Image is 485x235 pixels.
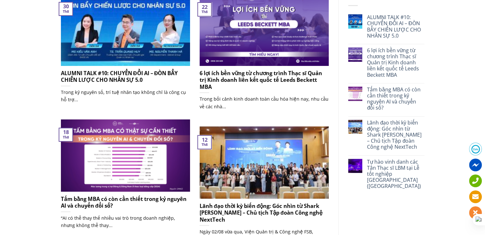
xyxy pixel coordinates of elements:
a: 6 lợi ích bền vững từ chương trình Thạc sĩ Quản trị Kinh doanh liên kết quốc tế Leeds Beckett MBA [367,47,424,78]
h5: ALUMNI TALK #10: CHUYỂN ĐỔI AI – ĐÒN BẨY CHIẾN LƯỢC CHO NHÂN SỰ 5.0 [61,70,190,83]
p: “AI có thể thay thế nhiều vai trò trong doanh nghiệp, nhưng không thể thay... [61,214,190,229]
h5: Tấm bằng MBA có còn cần thiết trong kỷ nguyên AI và chuyển đổi số? [61,196,190,209]
a: Tự hào vinh danh các Tân Thạc sĩ LBM tại Lễ tốt nghiệp [GEOGRAPHIC_DATA] ([GEOGRAPHIC_DATA]) [367,159,424,189]
a: Tấm bằng MBA có còn cần thiết trong kỷ nguyên AI và chuyển đổi số? [367,87,424,111]
p: Trong kỷ nguyên số, trí tuệ nhân tạo không chỉ là công cụ hỗ trợ... [61,89,190,103]
p: Trong bối cảnh kinh doanh toàn cầu hóa hiện nay, nhu cầu về các nhà... [200,95,329,110]
a: Lãnh đạo thời kỳ biến động: Góc nhìn từ Shark [PERSON_NAME] – Chủ tịch Tập đoàn Công nghệ NextTech [367,120,424,150]
a: ALUMNI TALK #10: CHUYỂN ĐỔI AI – ĐÒN BẨY CHIẾN LƯỢC CHO NHÂN SỰ 5.0 [367,14,424,39]
h5: 6 lợi ích bền vững từ chương trình Thạc sĩ Quản trị Kinh doanh liên kết quốc tế Leeds Beckett MBA [200,70,329,90]
h5: Lãnh đạo thời kỳ biến động: Góc nhìn từ Shark [PERSON_NAME] – Chủ tịch Tập đoàn Công nghệ NextTech [200,203,329,223]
